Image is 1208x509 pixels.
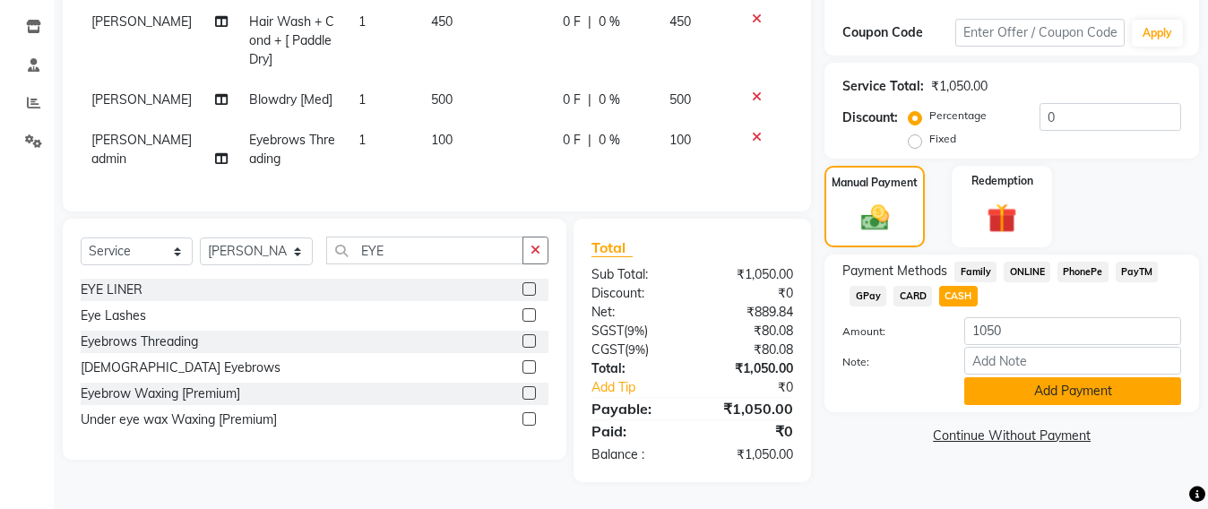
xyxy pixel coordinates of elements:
[563,91,581,109] span: 0 F
[91,91,192,108] span: [PERSON_NAME]
[842,108,898,127] div: Discount:
[829,354,951,370] label: Note:
[712,378,807,397] div: ₹0
[578,265,693,284] div: Sub Total:
[931,77,988,96] div: ₹1,050.00
[326,237,523,264] input: Search or Scan
[693,322,807,341] div: ₹80.08
[578,359,693,378] div: Total:
[978,200,1026,237] img: _gift.svg
[588,13,591,31] span: |
[81,306,146,325] div: Eye Lashes
[591,238,633,257] span: Total
[1116,262,1159,282] span: PayTM
[842,77,924,96] div: Service Total:
[893,286,932,306] span: CARD
[578,322,693,341] div: ( )
[249,132,335,167] span: Eyebrows Threading
[599,91,620,109] span: 0 %
[91,13,192,30] span: [PERSON_NAME]
[358,132,366,148] span: 1
[249,91,332,108] span: Blowdry [Med]
[955,19,1125,47] input: Enter Offer / Coupon Code
[599,131,620,150] span: 0 %
[588,131,591,150] span: |
[591,323,624,339] span: SGST
[929,131,956,147] label: Fixed
[828,427,1195,445] a: Continue Without Payment
[81,384,240,403] div: Eyebrow Waxing [Premium]
[431,91,453,108] span: 500
[842,23,955,42] div: Coupon Code
[358,91,366,108] span: 1
[693,303,807,322] div: ₹889.84
[431,13,453,30] span: 450
[628,342,645,357] span: 9%
[431,132,453,148] span: 100
[693,420,807,442] div: ₹0
[850,286,886,306] span: GPay
[693,265,807,284] div: ₹1,050.00
[81,358,280,377] div: [DEMOGRAPHIC_DATA] Eyebrows
[578,303,693,322] div: Net:
[81,280,142,299] div: EYE LINER
[832,175,918,191] label: Manual Payment
[81,332,198,351] div: Eyebrows Threading
[929,108,987,124] label: Percentage
[578,445,693,464] div: Balance :
[693,341,807,359] div: ₹80.08
[588,91,591,109] span: |
[939,286,978,306] span: CASH
[964,317,1181,345] input: Amount
[693,398,807,419] div: ₹1,050.00
[693,445,807,464] div: ₹1,050.00
[627,324,644,338] span: 9%
[599,13,620,31] span: 0 %
[954,262,997,282] span: Family
[1004,262,1050,282] span: ONLINE
[669,132,691,148] span: 100
[693,359,807,378] div: ₹1,050.00
[358,13,366,30] span: 1
[971,173,1033,189] label: Redemption
[563,131,581,150] span: 0 F
[1132,20,1183,47] button: Apply
[964,377,1181,405] button: Add Payment
[578,378,712,397] a: Add Tip
[1057,262,1109,282] span: PhonePe
[842,262,947,280] span: Payment Methods
[81,410,277,429] div: Under eye wax Waxing [Premium]
[578,284,693,303] div: Discount:
[669,91,691,108] span: 500
[852,202,898,234] img: _cash.svg
[249,13,334,67] span: Hair Wash + Cond + [ Paddle Dry]
[578,341,693,359] div: ( )
[91,132,192,167] span: [PERSON_NAME] admin
[964,347,1181,375] input: Add Note
[578,398,693,419] div: Payable:
[591,341,625,358] span: CGST
[578,420,693,442] div: Paid:
[693,284,807,303] div: ₹0
[829,324,951,340] label: Amount:
[669,13,691,30] span: 450
[563,13,581,31] span: 0 F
